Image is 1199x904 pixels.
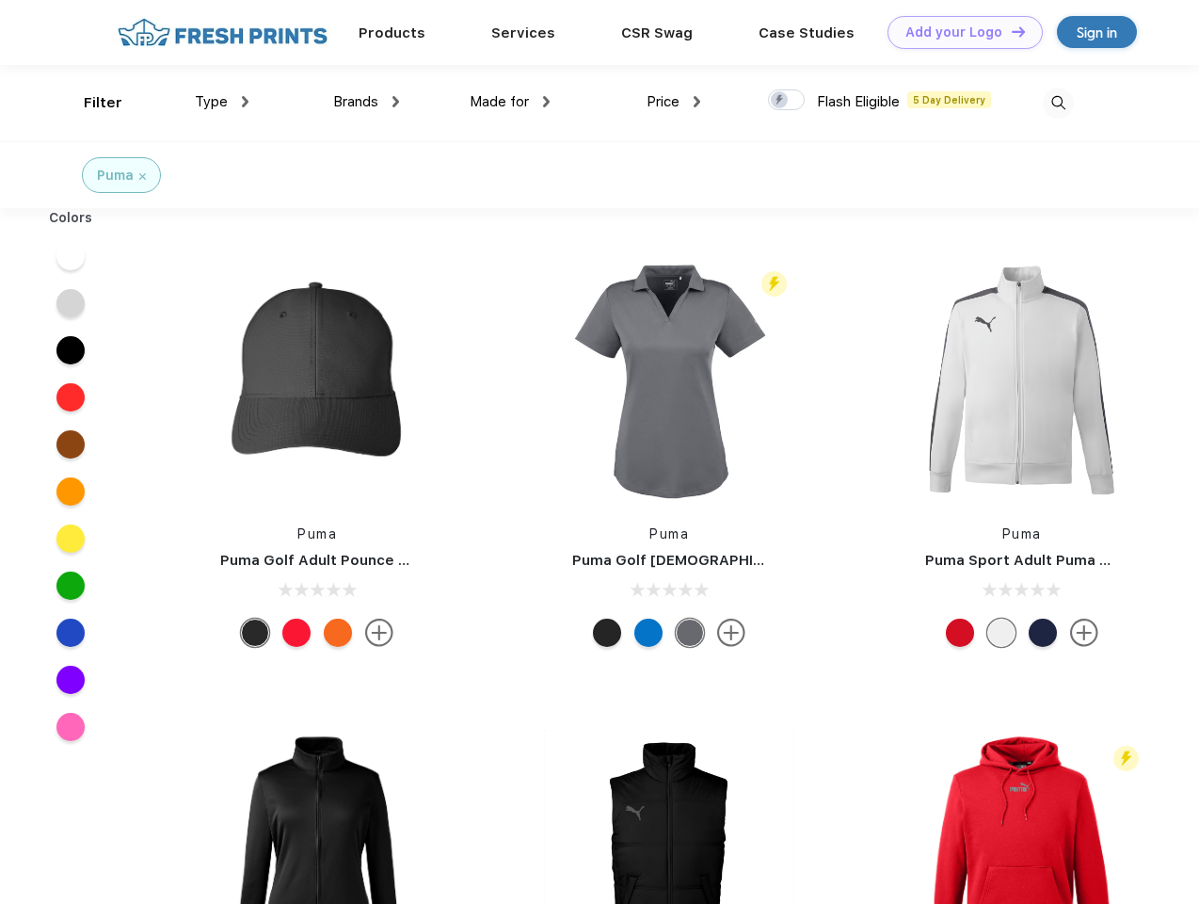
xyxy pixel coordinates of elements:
a: CSR Swag [621,24,693,41]
span: 5 Day Delivery [907,91,991,108]
div: Lapis Blue [634,619,663,647]
img: func=resize&h=266 [544,255,794,506]
span: Brands [333,93,378,110]
img: more.svg [365,619,393,647]
span: Type [195,93,228,110]
a: Puma Golf Adult Pounce Adjustable Cap [220,552,508,569]
img: dropdown.png [242,96,248,107]
img: dropdown.png [392,96,399,107]
div: White and Quiet Shade [987,619,1015,647]
img: func=resize&h=266 [192,255,442,506]
div: High Risk Red [282,619,311,647]
a: Puma [1002,526,1042,541]
div: Colors [35,208,107,228]
div: Filter [84,92,122,114]
a: Puma Golf [DEMOGRAPHIC_DATA]' Icon Golf Polo [572,552,921,569]
img: dropdown.png [694,96,700,107]
a: Products [359,24,425,41]
div: Puma Black [593,619,621,647]
a: Services [491,24,555,41]
img: desktop_search.svg [1043,88,1074,119]
div: Puma Black [241,619,269,647]
div: Peacoat [1029,619,1057,647]
img: more.svg [717,619,745,647]
img: flash_active_toggle.svg [761,271,787,297]
span: Price [647,93,679,110]
div: Sign in [1077,22,1117,43]
img: DT [1012,26,1025,37]
img: func=resize&h=266 [897,255,1147,506]
img: fo%20logo%202.webp [112,16,333,49]
a: Puma [297,526,337,541]
img: more.svg [1070,619,1098,647]
div: Add your Logo [905,24,1002,40]
img: flash_active_toggle.svg [1113,746,1139,771]
a: Sign in [1057,16,1137,48]
div: Puma [97,166,134,186]
div: Vibrant Orange [324,619,352,647]
div: High Risk Red [946,619,974,647]
span: Made for [470,93,529,110]
span: Flash Eligible [817,93,900,110]
img: dropdown.png [543,96,550,107]
div: Quiet Shade [676,619,704,647]
img: filter_cancel.svg [139,173,146,180]
a: Puma [649,526,689,541]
